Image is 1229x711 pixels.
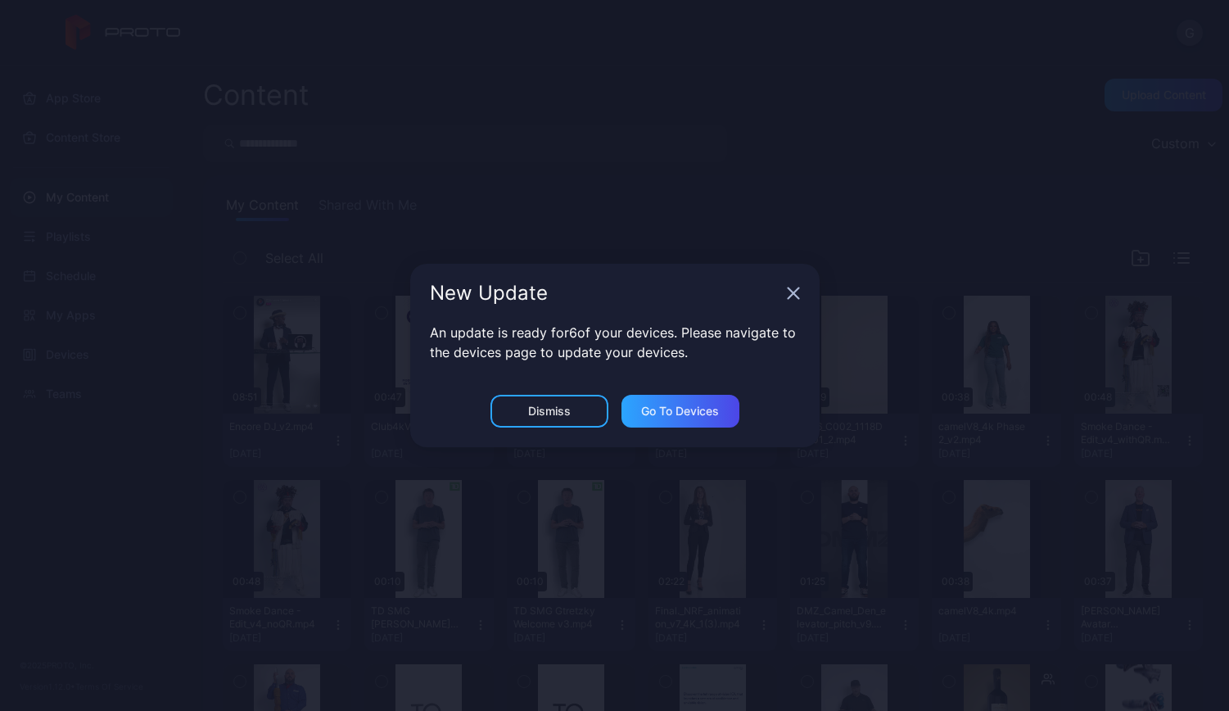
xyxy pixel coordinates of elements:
button: Go to devices [621,395,739,428]
div: Dismiss [528,405,571,418]
button: Dismiss [490,395,608,428]
div: New Update [430,283,780,303]
div: Go to devices [641,405,719,418]
p: An update is ready for 6 of your devices. Please navigate to the devices page to update your devi... [430,323,800,362]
